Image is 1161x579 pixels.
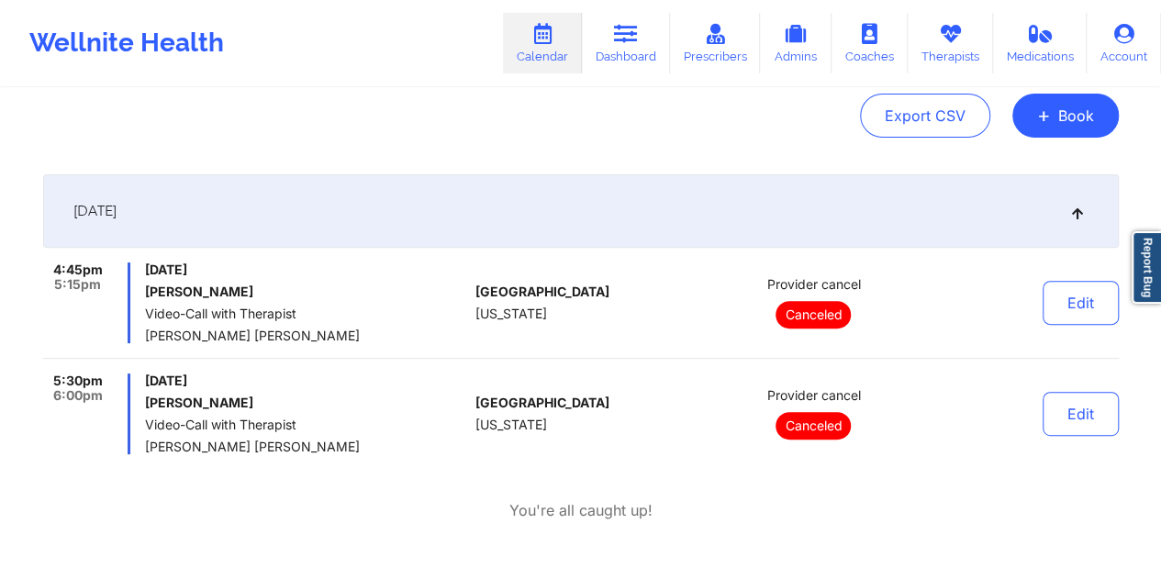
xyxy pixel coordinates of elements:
p: You're all caught up! [509,500,653,521]
a: Admins [760,13,832,73]
span: + [1037,110,1051,120]
span: Video-Call with Therapist [145,306,467,321]
button: Export CSV [860,94,990,138]
h6: [PERSON_NAME] [145,395,467,410]
a: Dashboard [582,13,670,73]
span: Provider cancel [766,388,860,403]
span: [PERSON_NAME] [PERSON_NAME] [145,328,467,343]
a: Coaches [832,13,908,73]
h6: [PERSON_NAME] [145,284,467,299]
a: Prescribers [670,13,761,73]
span: [US_STATE] [474,418,546,432]
a: Medications [993,13,1088,73]
span: 5:15pm [54,277,101,292]
span: [DATE] [145,373,467,388]
span: [DATE] [145,262,467,277]
span: [GEOGRAPHIC_DATA] [474,395,608,410]
span: 4:45pm [53,262,103,277]
span: Video-Call with Therapist [145,418,467,432]
span: [US_STATE] [474,306,546,321]
a: Therapists [908,13,993,73]
span: Provider cancel [766,277,860,292]
p: Canceled [776,412,851,440]
span: 5:30pm [53,373,103,388]
button: +Book [1012,94,1119,138]
button: Edit [1043,281,1119,325]
button: Edit [1043,392,1119,436]
span: 6:00pm [53,388,103,403]
span: [DATE] [73,202,117,220]
a: Report Bug [1132,231,1161,304]
span: [PERSON_NAME] [PERSON_NAME] [145,440,467,454]
a: Account [1087,13,1161,73]
a: Calendar [503,13,582,73]
span: [GEOGRAPHIC_DATA] [474,284,608,299]
p: Canceled [776,301,851,328]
